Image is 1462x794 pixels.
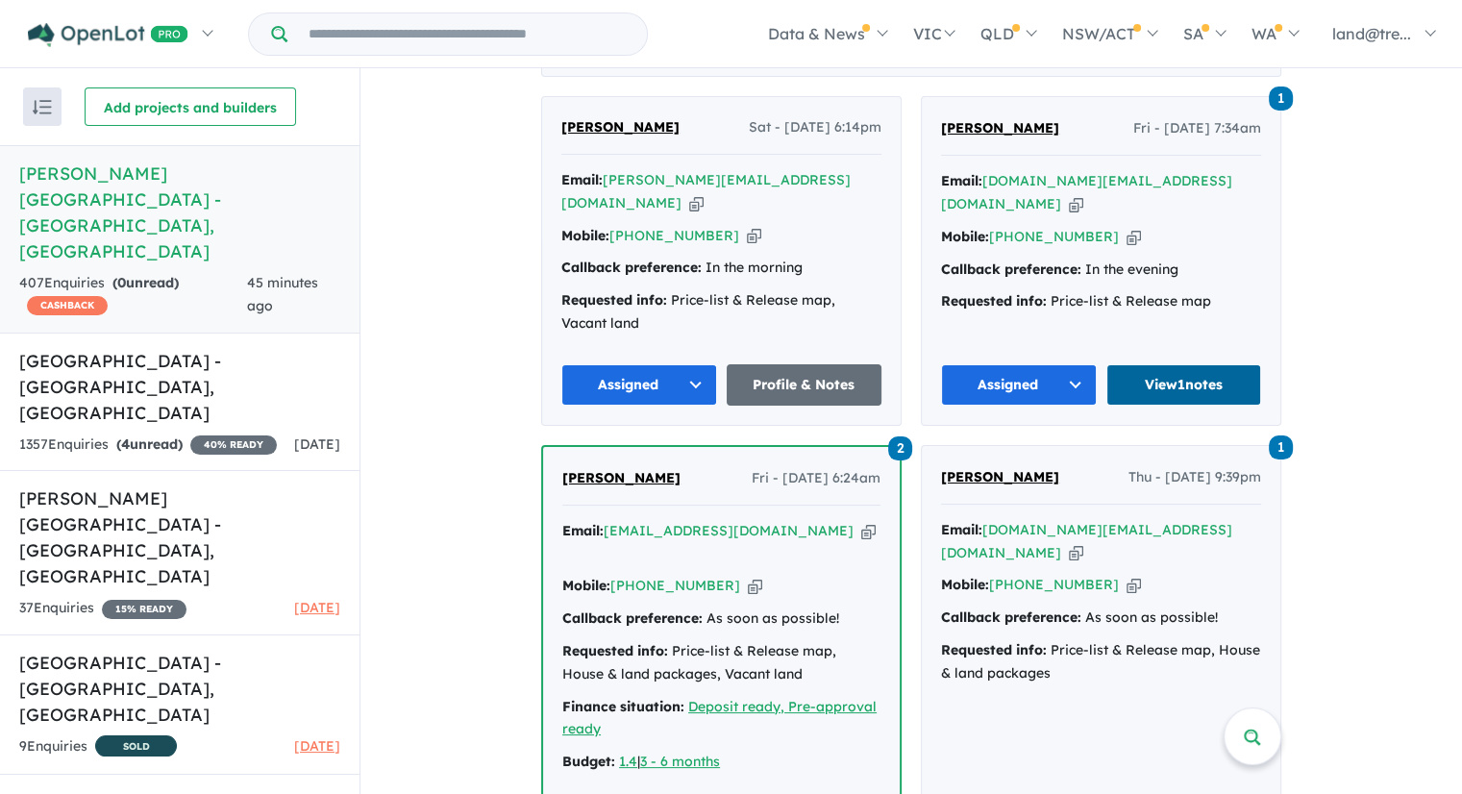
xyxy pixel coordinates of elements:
div: 407 Enquir ies [19,272,247,318]
span: [DATE] [294,435,340,453]
a: [PHONE_NUMBER] [609,227,739,244]
strong: Mobile: [562,577,610,594]
a: [PERSON_NAME] [941,466,1059,489]
button: Copy [1069,543,1083,563]
a: [PHONE_NUMBER] [989,576,1119,593]
span: 40 % READY [190,435,277,455]
button: Copy [689,193,704,213]
span: CASHBACK [27,296,108,315]
input: Try estate name, suburb, builder or developer [291,13,643,55]
a: Profile & Notes [727,364,882,406]
button: Assigned [561,364,717,406]
button: Assigned [941,364,1097,406]
span: Thu - [DATE] 9:39pm [1128,466,1261,489]
div: Price-list & Release map, House & land packages, Vacant land [562,640,880,686]
span: [PERSON_NAME] [941,119,1059,136]
img: Openlot PRO Logo White [28,23,188,47]
span: [DATE] [294,599,340,616]
span: [PERSON_NAME] [561,118,680,136]
a: View1notes [1106,364,1262,406]
strong: Requested info: [562,642,668,659]
a: 3 - 6 months [640,753,720,770]
span: 1 [1269,435,1293,459]
strong: Requested info: [941,641,1047,658]
h5: [GEOGRAPHIC_DATA] - [GEOGRAPHIC_DATA] , [GEOGRAPHIC_DATA] [19,348,340,426]
a: [PHONE_NUMBER] [610,577,740,594]
a: [EMAIL_ADDRESS][DOMAIN_NAME] [604,522,854,539]
a: 1 [1269,85,1293,111]
a: Deposit ready, Pre-approval ready [562,698,877,738]
button: Copy [747,226,761,246]
div: 1357 Enquir ies [19,434,277,457]
strong: Requested info: [941,292,1047,310]
h5: [PERSON_NAME] [GEOGRAPHIC_DATA] - [GEOGRAPHIC_DATA] , [GEOGRAPHIC_DATA] [19,485,340,589]
span: 45 minutes ago [247,274,318,314]
button: Add projects and builders [85,87,296,126]
span: 1 [1269,87,1293,111]
strong: Callback preference: [562,609,703,627]
div: Price-list & Release map, Vacant land [561,289,881,335]
a: [PERSON_NAME] [562,467,681,490]
span: 4 [121,435,130,453]
a: [DOMAIN_NAME][EMAIL_ADDRESS][DOMAIN_NAME] [941,521,1232,561]
div: Price-list & Release map [941,290,1261,313]
strong: ( unread) [116,435,183,453]
strong: Mobile: [941,228,989,245]
div: In the evening [941,259,1261,282]
div: As soon as possible! [562,608,880,631]
span: [DATE] [294,737,340,755]
a: 2 [888,434,912,460]
h5: [PERSON_NAME][GEOGRAPHIC_DATA] - [GEOGRAPHIC_DATA] , [GEOGRAPHIC_DATA] [19,161,340,264]
strong: Email: [941,521,982,538]
span: 2 [888,436,912,460]
span: SOLD [95,735,177,757]
strong: Mobile: [561,227,609,244]
button: Copy [748,576,762,596]
a: [PHONE_NUMBER] [989,228,1119,245]
span: Fri - [DATE] 6:24am [752,467,880,490]
strong: Email: [562,522,604,539]
div: As soon as possible! [941,607,1261,630]
strong: Callback preference: [941,608,1081,626]
h5: [GEOGRAPHIC_DATA] - [GEOGRAPHIC_DATA] , [GEOGRAPHIC_DATA] [19,650,340,728]
a: 1 [1269,434,1293,459]
strong: Email: [561,171,603,188]
strong: Mobile: [941,576,989,593]
button: Copy [861,521,876,541]
span: land@tre... [1332,24,1411,43]
a: [PERSON_NAME] [941,117,1059,140]
button: Copy [1127,575,1141,595]
div: In the morning [561,257,881,280]
strong: Finance situation: [562,698,684,715]
strong: Email: [941,172,982,189]
div: | [562,751,880,774]
span: Fri - [DATE] 7:34am [1133,117,1261,140]
a: [PERSON_NAME][EMAIL_ADDRESS][DOMAIN_NAME] [561,171,851,211]
strong: Callback preference: [561,259,702,276]
div: 37 Enquir ies [19,597,186,620]
div: 9 Enquir ies [19,735,177,759]
strong: Budget: [562,753,615,770]
a: 1.4 [619,753,637,770]
strong: Callback preference: [941,261,1081,278]
button: Copy [1069,194,1083,214]
span: 0 [117,274,126,291]
button: Copy [1127,227,1141,247]
span: [PERSON_NAME] [562,469,681,486]
a: [PERSON_NAME] [561,116,680,139]
span: Sat - [DATE] 6:14pm [749,116,881,139]
span: [PERSON_NAME] [941,468,1059,485]
span: 15 % READY [102,600,186,619]
img: sort.svg [33,100,52,114]
strong: ( unread) [112,274,179,291]
strong: Requested info: [561,291,667,309]
a: [DOMAIN_NAME][EMAIL_ADDRESS][DOMAIN_NAME] [941,172,1232,212]
div: Price-list & Release map, House & land packages [941,639,1261,685]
